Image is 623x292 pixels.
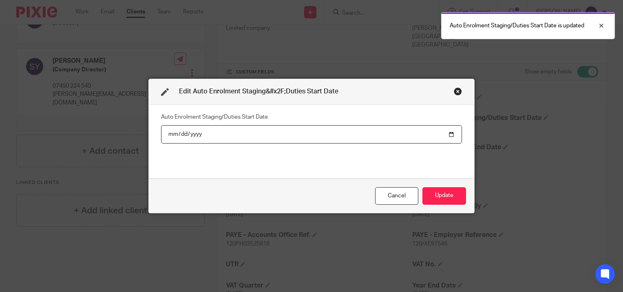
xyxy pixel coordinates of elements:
p: Auto Enrolment Staging/Duties Start Date is updated [450,22,584,30]
label: Auto Enrolment Staging/Duties Start Date [161,113,268,121]
div: Close this dialog window [454,87,462,95]
div: Close this dialog window [375,187,418,205]
button: Update [422,187,466,205]
span: Edit Auto Enrolment Staging&#x2F;Duties Start Date [179,88,338,95]
input: YYYY-MM-DD [161,125,462,144]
